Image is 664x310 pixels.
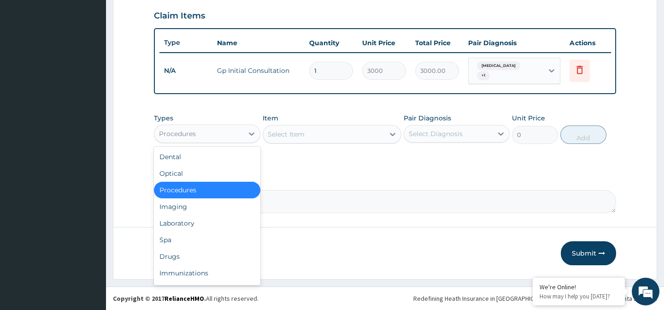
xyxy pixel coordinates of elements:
[17,46,37,69] img: d_794563401_company_1708531726252_794563401
[512,113,545,123] label: Unit Price
[565,34,611,52] th: Actions
[165,294,204,303] a: RelianceHMO
[411,34,464,52] th: Total Price
[268,130,305,139] div: Select Item
[540,292,618,300] p: How may I help you today?
[358,34,411,52] th: Unit Price
[305,34,358,52] th: Quantity
[409,129,463,138] div: Select Diagnosis
[159,129,196,138] div: Procedures
[154,11,205,21] h3: Claim Items
[154,232,260,248] div: Spa
[560,125,606,144] button: Add
[154,165,260,182] div: Optical
[5,209,176,242] textarea: Type your message and hit 'Enter'
[106,286,664,310] footer: All rights reserved.
[159,62,212,79] td: N/A
[154,265,260,281] div: Immunizations
[263,113,278,123] label: Item
[212,34,305,52] th: Name
[413,294,657,303] div: Redefining Heath Insurance in [GEOGRAPHIC_DATA] using Telemedicine and Data Science!
[477,71,490,80] span: + 1
[154,182,260,198] div: Procedures
[154,177,616,185] label: Comment
[561,241,616,265] button: Submit
[53,95,127,188] span: We're online!
[154,248,260,265] div: Drugs
[154,215,260,232] div: Laboratory
[154,198,260,215] div: Imaging
[477,61,520,71] span: [MEDICAL_DATA]
[48,52,155,64] div: Chat with us now
[212,61,305,80] td: Gp Initial Consultation
[154,281,260,298] div: Others
[154,149,260,165] div: Dental
[540,283,618,291] div: We're Online!
[464,34,565,52] th: Pair Diagnosis
[113,294,206,303] strong: Copyright © 2017 .
[151,5,173,27] div: Minimize live chat window
[154,114,173,122] label: Types
[159,34,212,51] th: Type
[404,113,451,123] label: Pair Diagnosis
